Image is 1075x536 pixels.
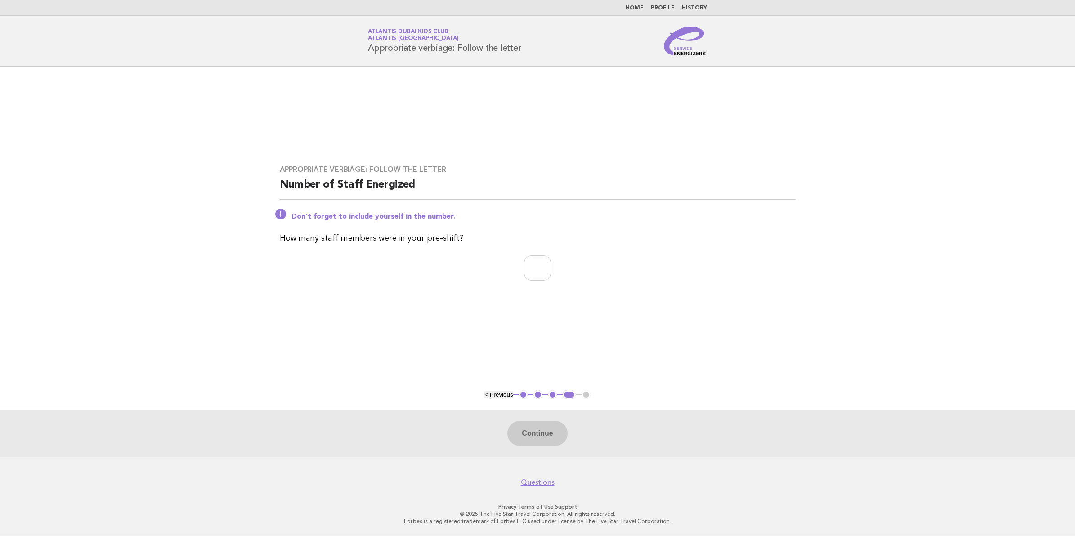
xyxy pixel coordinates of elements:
[280,178,796,200] h2: Number of Staff Energized
[651,5,675,11] a: Profile
[664,27,707,55] img: Service Energizers
[262,503,813,510] p: · ·
[548,390,557,399] button: 3
[498,504,516,510] a: Privacy
[533,390,542,399] button: 2
[368,29,459,41] a: Atlantis Dubai Kids ClubAtlantis [GEOGRAPHIC_DATA]
[291,212,796,221] p: Don't forget to include yourself in the number.
[563,390,576,399] button: 4
[280,165,796,174] h3: Appropriate verbiage: Follow the letter
[484,391,513,398] button: < Previous
[368,36,459,42] span: Atlantis [GEOGRAPHIC_DATA]
[626,5,644,11] a: Home
[521,478,555,487] a: Questions
[262,518,813,525] p: Forbes is a registered trademark of Forbes LLC used under license by The Five Star Travel Corpora...
[682,5,707,11] a: History
[555,504,577,510] a: Support
[518,504,554,510] a: Terms of Use
[368,29,521,53] h1: Appropriate verbiage: Follow the letter
[280,232,796,245] p: How many staff members were in your pre-shift?
[262,510,813,518] p: © 2025 The Five Star Travel Corporation. All rights reserved.
[519,390,528,399] button: 1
